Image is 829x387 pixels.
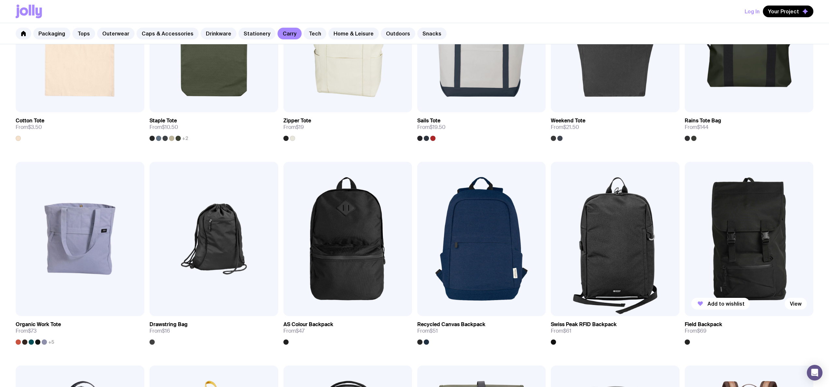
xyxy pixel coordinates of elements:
h3: AS Colour Backpack [283,321,333,328]
a: Caps & Accessories [136,28,199,39]
a: Snacks [417,28,447,39]
a: Sails ToteFrom$19.50 [417,112,546,141]
a: Tech [304,28,326,39]
a: Rains Tote BagFrom$144 [685,112,813,141]
span: $19 [296,124,304,131]
span: +2 [182,136,188,141]
span: From [16,124,42,131]
span: $73 [28,327,36,334]
span: Your Project [768,8,799,15]
a: Swiss Peak RFID BackpackFrom$61 [551,316,679,345]
h3: Weekend Tote [551,117,585,124]
h3: Organic Work Tote [16,321,61,328]
span: $16 [162,327,170,334]
span: From [551,124,579,131]
a: Packaging [33,28,70,39]
span: $10.50 [162,124,178,131]
a: Staple ToteFrom$10.50+2 [150,112,278,141]
a: Zipper ToteFrom$19 [283,112,412,141]
span: From [417,328,438,334]
span: $51 [430,327,438,334]
button: Log In [745,6,760,17]
span: $47 [296,327,305,334]
span: $61 [563,327,571,334]
button: Your Project [763,6,813,17]
a: Tops [72,28,95,39]
span: From [150,124,178,131]
span: From [685,124,708,131]
a: Outdoors [381,28,415,39]
span: $69 [697,327,707,334]
span: From [150,328,170,334]
a: AS Colour BackpackFrom$47 [283,316,412,345]
a: Home & Leisure [328,28,379,39]
span: From [685,328,707,334]
span: From [283,328,305,334]
a: Organic Work ToteFrom$73+5 [16,316,144,345]
span: $21.50 [563,124,579,131]
span: From [16,328,36,334]
a: Weekend ToteFrom$21.50 [551,112,679,141]
a: Drawstring BagFrom$16 [150,316,278,345]
h3: Rains Tote Bag [685,117,721,124]
h3: Zipper Tote [283,117,311,124]
button: Add to wishlist [691,298,750,310]
span: $19.50 [430,124,446,131]
h3: Recycled Canvas Backpack [417,321,485,328]
a: View [785,298,807,310]
span: $3.50 [28,124,42,131]
span: $144 [697,124,708,131]
a: Drinkware [201,28,236,39]
h3: Cotton Tote [16,117,44,124]
a: Field BackpackFrom$69 [685,316,813,345]
h3: Field Backpack [685,321,722,328]
h3: Staple Tote [150,117,177,124]
span: From [283,124,304,131]
span: +5 [48,339,54,345]
div: Open Intercom Messenger [807,365,822,380]
span: Add to wishlist [708,300,745,307]
a: Outerwear [97,28,135,39]
h3: Swiss Peak RFID Backpack [551,321,617,328]
a: Stationery [238,28,276,39]
h3: Drawstring Bag [150,321,188,328]
a: Carry [278,28,302,39]
h3: Sails Tote [417,117,440,124]
a: Cotton ToteFrom$3.50 [16,112,144,141]
span: From [417,124,446,131]
a: Recycled Canvas BackpackFrom$51 [417,316,546,345]
span: From [551,328,571,334]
